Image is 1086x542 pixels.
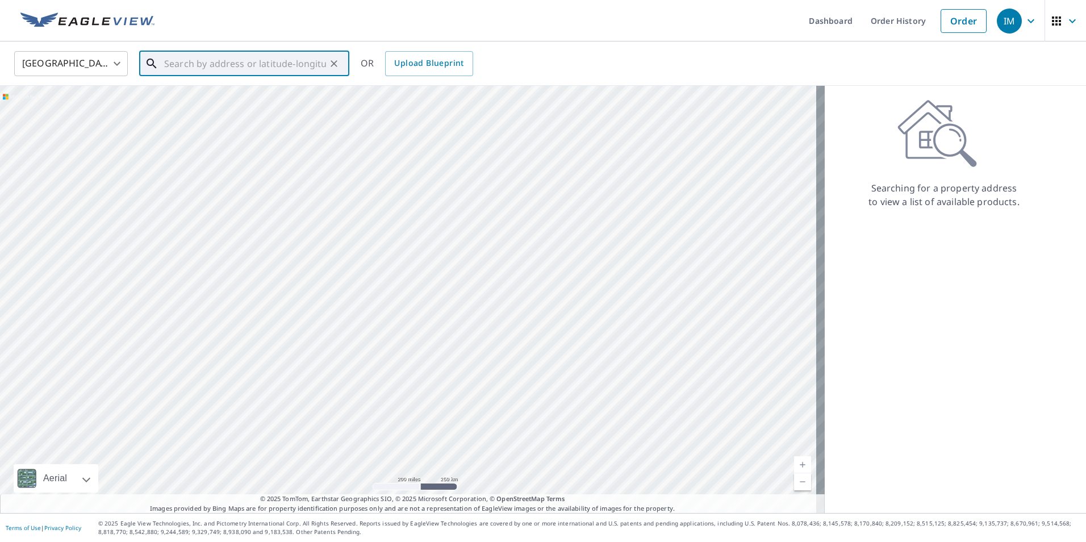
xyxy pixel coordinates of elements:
[546,494,565,503] a: Terms
[260,494,565,504] span: © 2025 TomTom, Earthstar Geographics SIO, © 2025 Microsoft Corporation, ©
[14,48,128,80] div: [GEOGRAPHIC_DATA]
[941,9,987,33] a: Order
[164,48,326,80] input: Search by address or latitude-longitude
[794,456,811,473] a: Current Level 5, Zoom In
[794,473,811,490] a: Current Level 5, Zoom Out
[98,519,1080,536] p: © 2025 Eagle View Technologies, Inc. and Pictometry International Corp. All Rights Reserved. Repo...
[326,56,342,72] button: Clear
[361,51,473,76] div: OR
[40,464,70,493] div: Aerial
[44,524,81,532] a: Privacy Policy
[997,9,1022,34] div: IM
[394,56,463,70] span: Upload Blueprint
[496,494,544,503] a: OpenStreetMap
[385,51,473,76] a: Upload Blueprint
[868,181,1020,209] p: Searching for a property address to view a list of available products.
[14,464,98,493] div: Aerial
[6,524,81,531] p: |
[6,524,41,532] a: Terms of Use
[20,12,154,30] img: EV Logo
